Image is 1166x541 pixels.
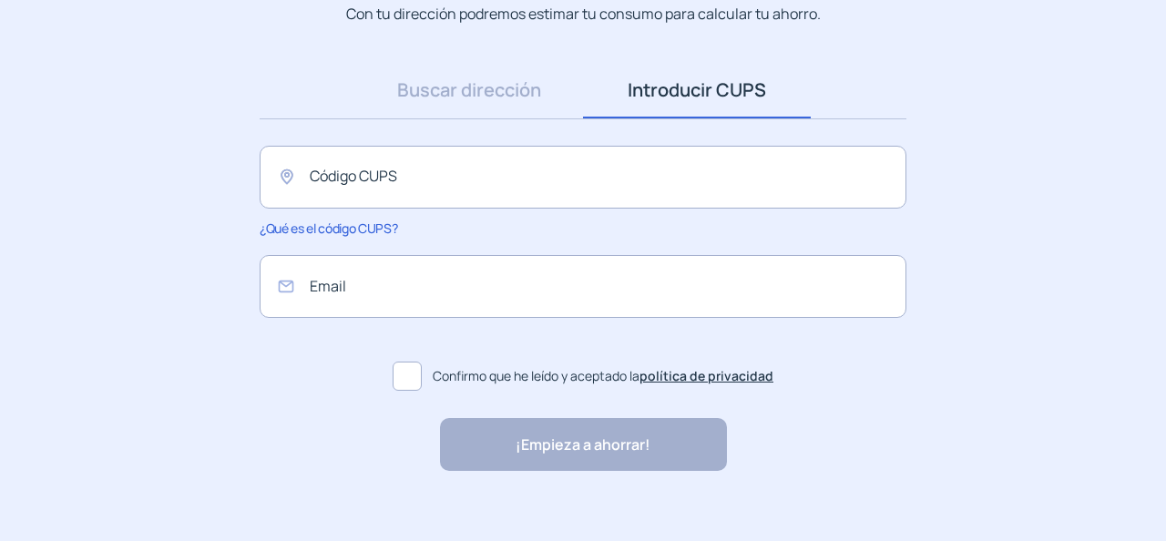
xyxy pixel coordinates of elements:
[433,366,773,386] span: Confirmo que he leído y aceptado la
[260,219,397,237] span: ¿Qué es el código CUPS?
[346,3,821,26] p: Con tu dirección podremos estimar tu consumo para calcular tu ahorro.
[583,62,811,118] a: Introducir CUPS
[639,367,773,384] a: política de privacidad
[355,62,583,118] a: Buscar dirección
